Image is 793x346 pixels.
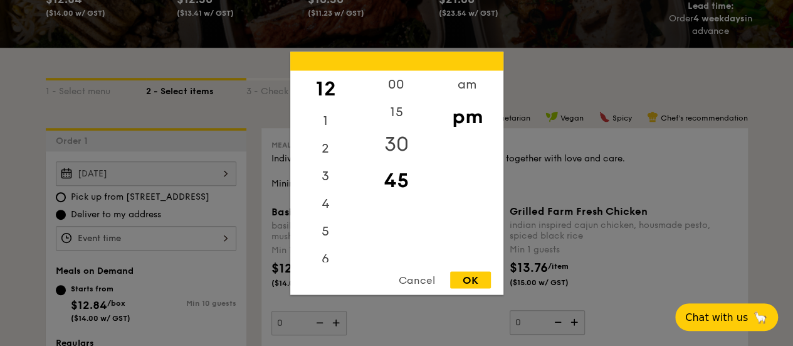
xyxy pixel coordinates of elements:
[290,162,361,190] div: 3
[290,190,361,217] div: 4
[386,271,448,288] div: Cancel
[290,217,361,245] div: 5
[290,245,361,273] div: 6
[290,134,361,162] div: 2
[361,70,432,98] div: 00
[432,70,503,98] div: am
[685,311,748,323] span: Chat with us
[450,271,491,288] div: OK
[753,310,768,325] span: 🦙
[361,98,432,126] div: 15
[290,107,361,134] div: 1
[361,162,432,198] div: 45
[361,126,432,162] div: 30
[675,303,778,331] button: Chat with us🦙
[290,70,361,107] div: 12
[432,98,503,134] div: pm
